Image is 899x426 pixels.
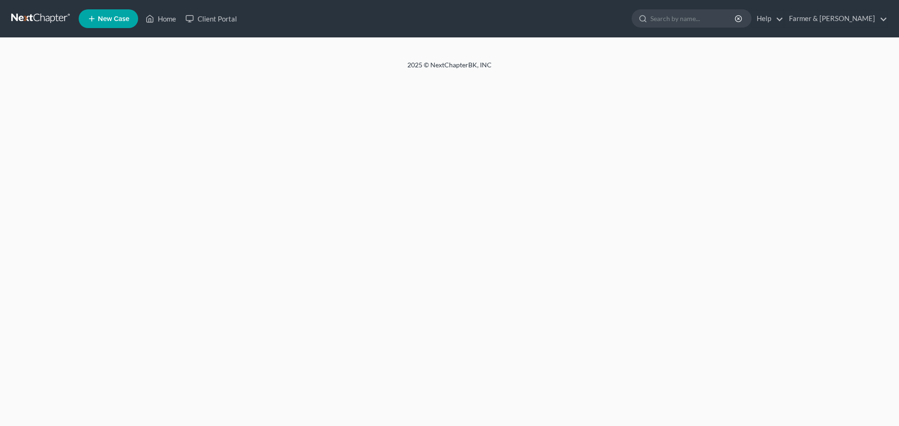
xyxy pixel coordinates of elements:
input: Search by name... [650,10,736,27]
a: Client Portal [181,10,242,27]
a: Help [752,10,783,27]
span: New Case [98,15,129,22]
a: Home [141,10,181,27]
a: Farmer & [PERSON_NAME] [784,10,887,27]
div: 2025 © NextChapterBK, INC [183,60,716,77]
